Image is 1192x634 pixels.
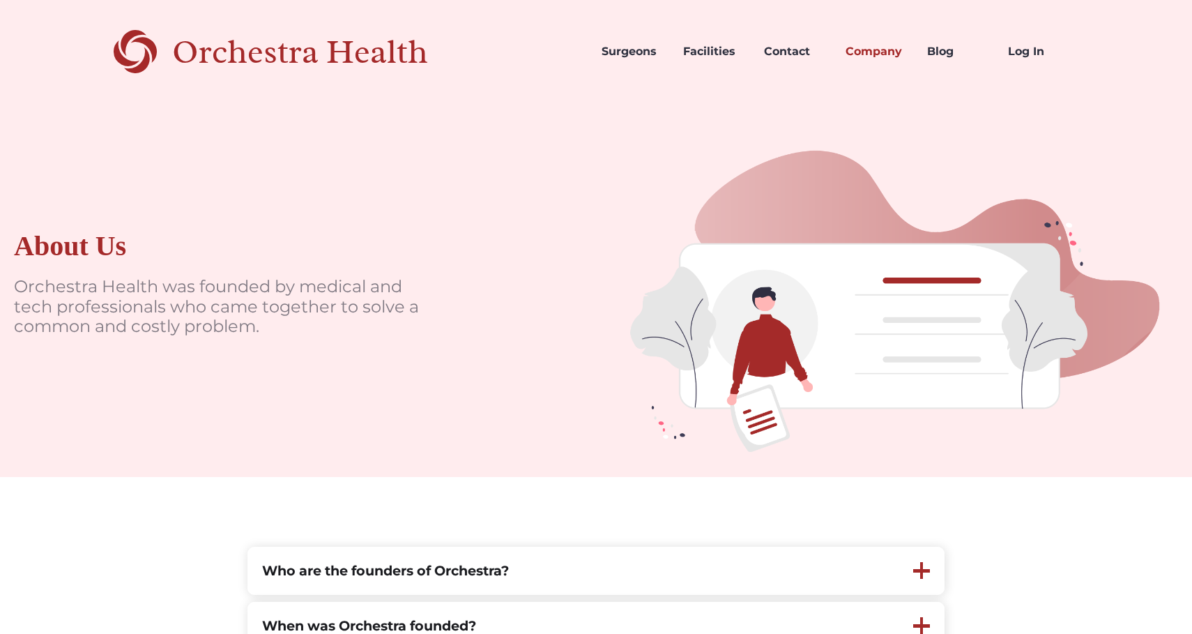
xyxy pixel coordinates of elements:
[916,28,998,75] a: Blog
[262,562,509,579] strong: Who are the founders of Orchestra?
[753,28,834,75] a: Contact
[997,28,1078,75] a: Log In
[590,28,672,75] a: Surgeons
[262,617,476,634] strong: When was Orchestra founded?
[14,277,432,337] p: Orchestra Health was founded by medical and tech professionals who came together to solve a commo...
[596,103,1192,477] img: doctors
[834,28,916,75] a: Company
[14,229,126,263] div: About Us
[172,38,477,66] div: Orchestra Health
[114,28,477,75] a: home
[672,28,754,75] a: Facilities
